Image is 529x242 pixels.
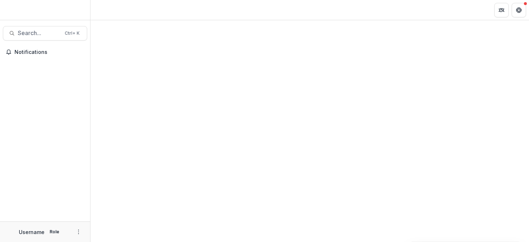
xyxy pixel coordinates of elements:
[3,26,87,41] button: Search...
[18,30,60,37] span: Search...
[74,228,83,236] button: More
[63,29,81,37] div: Ctrl + K
[494,3,509,17] button: Partners
[14,49,84,55] span: Notifications
[512,3,526,17] button: Get Help
[19,228,45,236] p: Username
[47,229,62,235] p: Role
[3,46,87,58] button: Notifications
